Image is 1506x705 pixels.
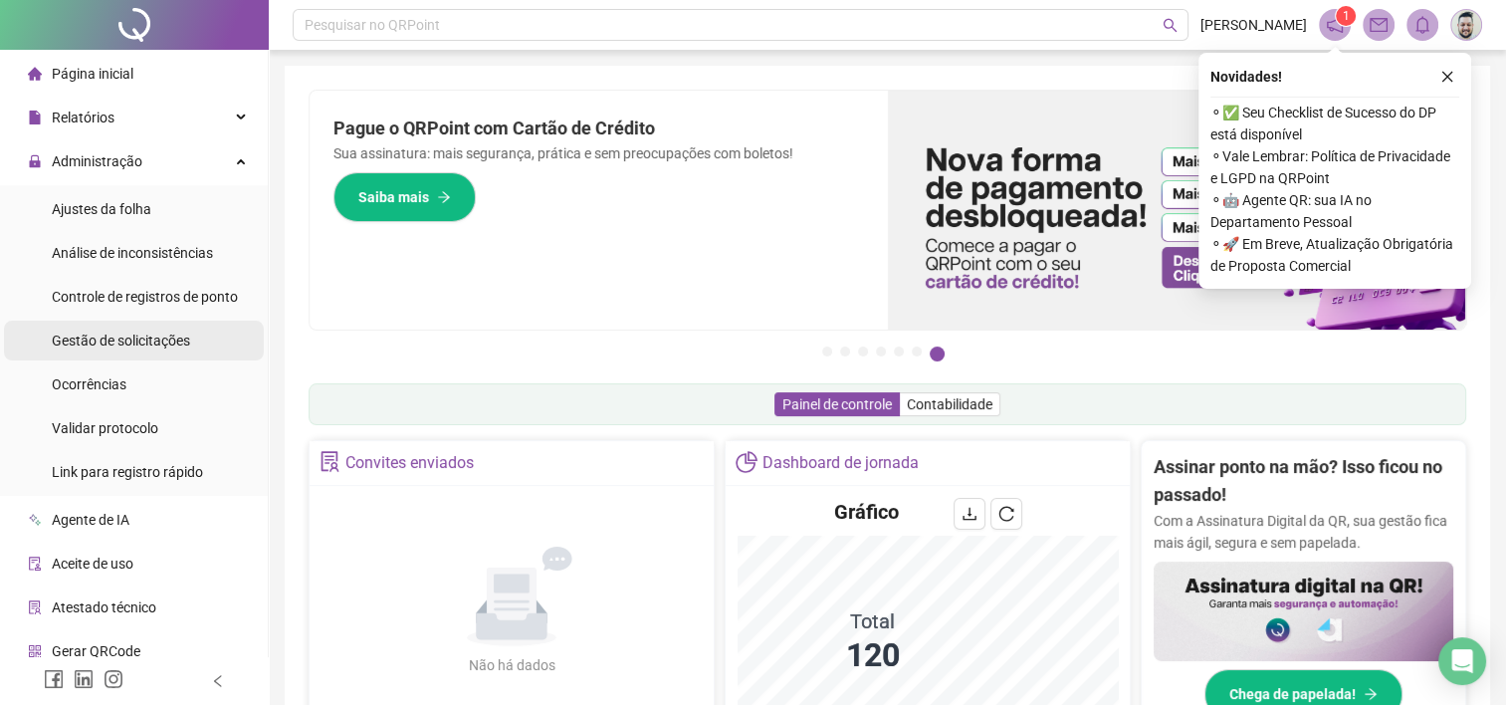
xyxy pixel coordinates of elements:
button: 2 [840,347,850,356]
span: lock [28,154,42,168]
button: Saiba mais [333,172,476,222]
div: Dashboard de jornada [762,446,919,480]
span: mail [1370,16,1388,34]
p: Sua assinatura: mais segurança, prática e sem preocupações com boletos! [333,142,864,164]
span: ⚬ Vale Lembrar: Política de Privacidade e LGPD na QRPoint [1210,145,1459,189]
button: 5 [894,347,904,356]
span: Novidades ! [1210,66,1282,88]
span: [PERSON_NAME] [1200,14,1307,36]
span: file [28,111,42,124]
span: Ocorrências [52,376,126,392]
span: Link para registro rápido [52,464,203,480]
span: solution [28,600,42,614]
span: qrcode [28,644,42,658]
span: close [1440,70,1454,84]
h4: Gráfico [834,498,899,526]
img: 78575 [1451,10,1481,40]
img: banner%2F02c71560-61a6-44d4-94b9-c8ab97240462.png [1154,562,1453,661]
button: 4 [876,347,886,356]
button: 6 [912,347,922,356]
div: Não há dados [420,654,603,676]
span: ⚬ ✅ Seu Checklist de Sucesso do DP está disponível [1210,102,1459,145]
span: Chega de papelada! [1229,683,1356,705]
span: Análise de inconsistências [52,245,213,261]
span: 1 [1343,9,1350,23]
span: Painel de controle [782,396,892,412]
p: Com a Assinatura Digital da QR, sua gestão fica mais ágil, segura e sem papelada. [1154,510,1453,554]
span: reload [998,506,1014,522]
span: Aceite de uso [52,556,133,572]
span: Gerar QRCode [52,643,140,659]
span: Saiba mais [358,186,429,208]
span: arrow-right [1364,687,1378,701]
span: Relatórios [52,110,114,125]
button: 1 [822,347,832,356]
div: Convites enviados [345,446,474,480]
span: Ajustes da folha [52,201,151,217]
span: arrow-right [437,190,451,204]
span: bell [1413,16,1431,34]
span: Gestão de solicitações [52,333,190,349]
span: pie-chart [736,451,756,472]
span: left [211,674,225,688]
span: ⚬ 🚀 Em Breve, Atualização Obrigatória de Proposta Comercial [1210,233,1459,277]
span: Agente de IA [52,512,129,528]
h2: Pague o QRPoint com Cartão de Crédito [333,115,864,142]
span: Validar protocolo [52,420,158,436]
button: 7 [930,347,945,361]
span: Controle de registros de ponto [52,289,238,305]
button: 3 [858,347,868,356]
span: solution [320,451,340,472]
span: Atestado técnico [52,599,156,615]
sup: 1 [1336,6,1356,26]
span: ⚬ 🤖 Agente QR: sua IA no Departamento Pessoal [1210,189,1459,233]
img: banner%2F096dab35-e1a4-4d07-87c2-cf089f3812bf.png [888,91,1466,330]
span: notification [1326,16,1344,34]
span: download [962,506,977,522]
span: Administração [52,153,142,169]
span: home [28,67,42,81]
span: search [1163,18,1178,33]
span: Página inicial [52,66,133,82]
span: Contabilidade [907,396,992,412]
span: linkedin [74,669,94,689]
span: instagram [104,669,123,689]
span: facebook [44,669,64,689]
span: audit [28,557,42,571]
div: Open Intercom Messenger [1438,637,1486,685]
h2: Assinar ponto na mão? Isso ficou no passado! [1154,453,1453,510]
